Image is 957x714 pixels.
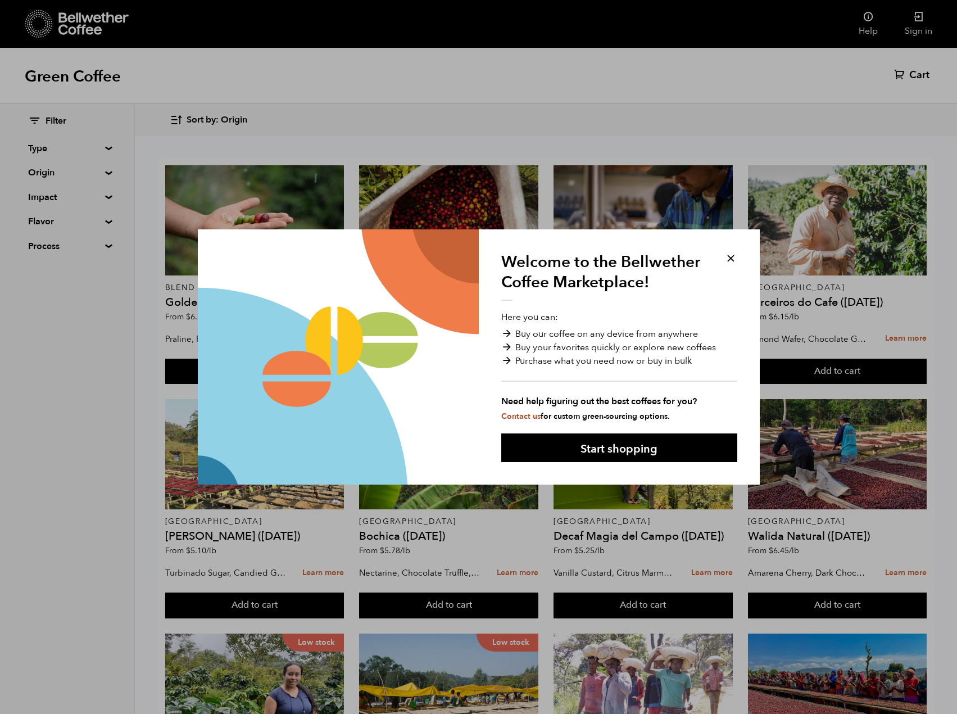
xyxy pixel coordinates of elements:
[501,395,737,408] strong: Need help figuring out the best coffees for you?
[501,411,670,422] small: for custom green-sourcing options.
[501,354,737,368] li: Purchase what you need now or buy in bulk
[501,411,541,422] a: Contact us
[501,252,709,301] h1: Welcome to the Bellwether Coffee Marketplace!
[501,341,737,354] li: Buy your favorites quickly or explore new coffees
[501,327,737,341] li: Buy our coffee on any device from anywhere
[501,433,737,462] button: Start shopping
[501,310,737,422] p: Here you can:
